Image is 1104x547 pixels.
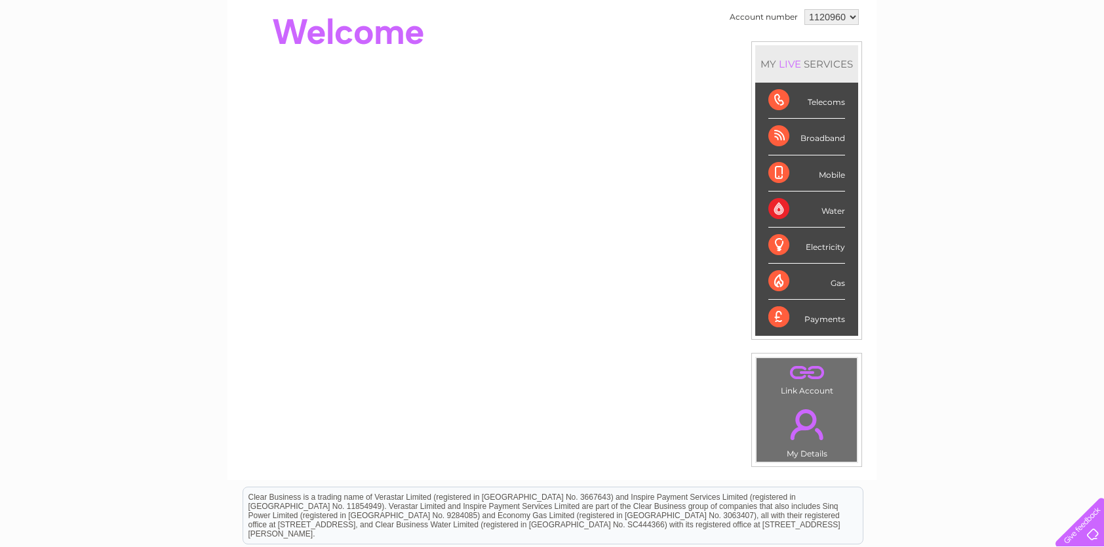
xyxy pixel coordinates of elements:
[760,361,854,384] a: .
[755,45,858,83] div: MY SERVICES
[768,192,845,228] div: Water
[1017,56,1049,66] a: Contact
[768,300,845,335] div: Payments
[768,119,845,155] div: Broadband
[768,264,845,300] div: Gas
[243,7,863,64] div: Clear Business is a trading name of Verastar Limited (registered in [GEOGRAPHIC_DATA] No. 3667643...
[726,6,801,28] td: Account number
[1061,56,1092,66] a: Log out
[990,56,1009,66] a: Blog
[943,56,982,66] a: Telecoms
[768,228,845,264] div: Electricity
[768,155,845,192] div: Mobile
[760,401,854,447] a: .
[768,83,845,119] div: Telecoms
[39,34,106,74] img: logo.png
[873,56,898,66] a: Water
[906,56,935,66] a: Energy
[756,357,858,399] td: Link Account
[756,398,858,462] td: My Details
[776,58,804,70] div: LIVE
[857,7,947,23] a: 0333 014 3131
